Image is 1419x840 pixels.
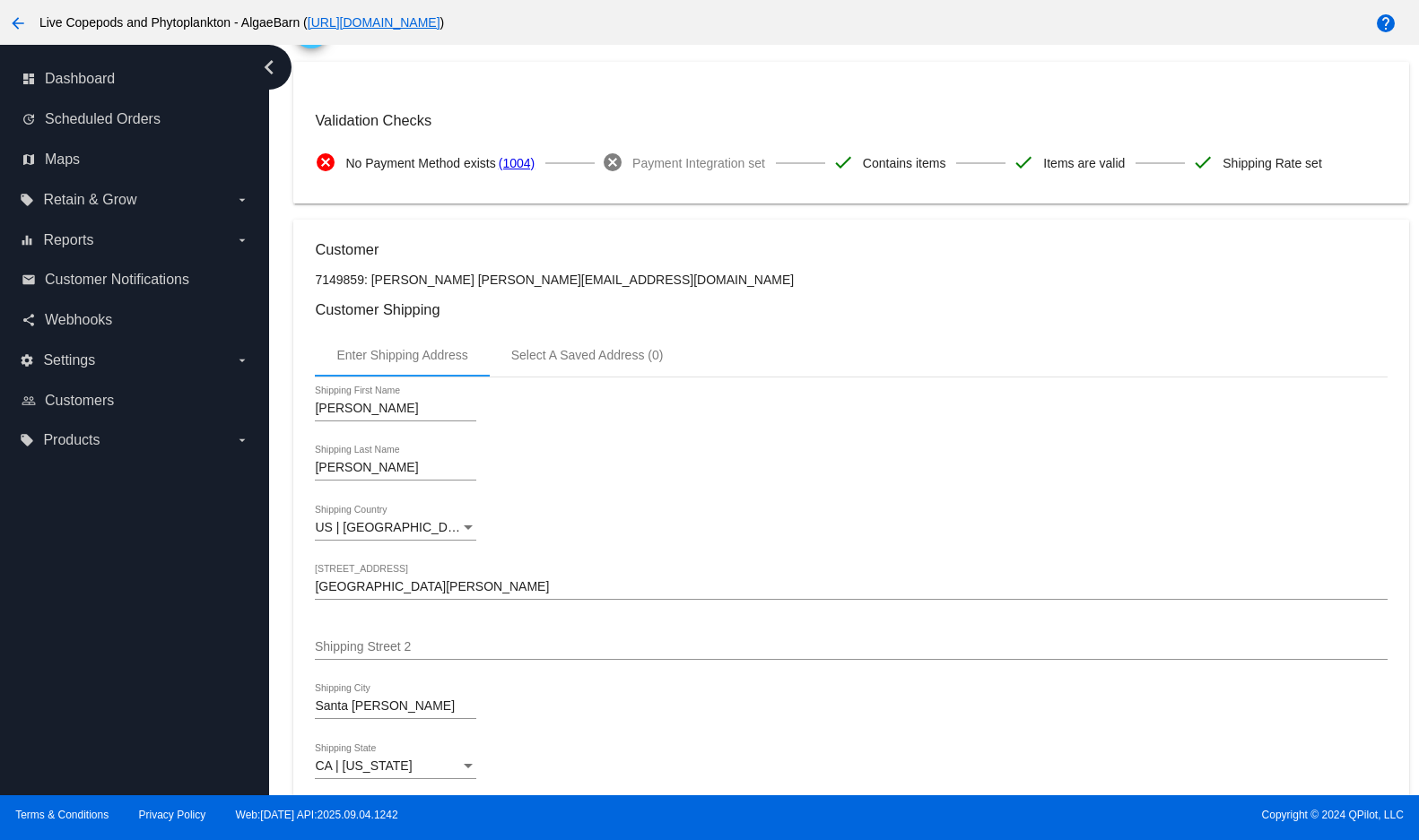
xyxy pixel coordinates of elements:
span: Webhooks [45,312,112,328]
span: Payment Integration set [632,144,765,182]
mat-select: Shipping Country [315,521,476,535]
i: share [22,313,36,327]
i: dashboard [22,72,36,86]
input: Shipping City [315,699,476,714]
a: dashboard Dashboard [22,65,249,93]
mat-select: Shipping State [315,759,476,774]
span: Dashboard [45,71,115,87]
i: settings [20,353,34,368]
a: Terms & Conditions [15,809,109,821]
a: Web:[DATE] API:2025.09.04.1242 [236,809,398,821]
i: arrow_drop_down [235,433,249,447]
i: local_offer [20,433,34,447]
input: Shipping Street 1 [315,580,1387,594]
span: Products [43,432,100,448]
a: Privacy Policy [139,809,206,821]
i: email [22,273,36,287]
i: arrow_drop_down [235,353,249,368]
h3: Validation Checks [315,112,1387,129]
span: CA | [US_STATE] [315,758,412,773]
a: people_outline Customers [22,386,249,415]
a: email Customer Notifications [22,265,249,294]
a: (1004) [499,144,535,182]
mat-icon: arrow_back [7,13,29,34]
span: Maps [45,152,80,168]
i: equalizer [20,233,34,247]
span: US | [GEOGRAPHIC_DATA] [315,520,474,534]
a: map Maps [22,145,249,174]
span: Customers [45,393,114,409]
a: [URL][DOMAIN_NAME] [308,15,440,30]
i: people_outline [22,394,36,408]
input: Shipping Last Name [315,461,476,475]
span: Live Copepods and Phytoplankton - AlgaeBarn ( ) [39,15,444,30]
div: Enter Shipping Address [336,348,467,362]
i: arrow_drop_down [235,193,249,207]
input: Shipping First Name [315,402,476,416]
i: arrow_drop_down [235,233,249,247]
i: update [22,112,36,126]
i: chevron_left [255,53,283,82]
mat-icon: check [1013,152,1034,173]
h3: Customer [315,241,1387,258]
span: Items are valid [1043,144,1125,182]
i: map [22,152,36,167]
a: update Scheduled Orders [22,105,249,134]
a: share Webhooks [22,306,249,334]
div: Select A Saved Address (0) [511,348,664,362]
mat-icon: cancel [602,152,623,173]
span: Retain & Grow [43,192,136,208]
i: local_offer [20,193,34,207]
mat-icon: check [1192,152,1214,173]
p: 7149859: [PERSON_NAME] [PERSON_NAME][EMAIL_ADDRESS][DOMAIN_NAME] [315,273,1387,287]
span: No Payment Method exists [345,144,495,182]
span: Scheduled Orders [45,111,161,127]
span: Customer Notifications [45,272,189,288]
span: Contains items [863,144,946,182]
input: Shipping Street 2 [315,640,1387,654]
span: Reports [43,232,93,248]
span: Settings [43,352,95,368]
span: Shipping Rate set [1223,144,1322,182]
mat-icon: cancel [315,152,336,173]
mat-icon: check [832,152,854,173]
mat-icon: help [1375,13,1397,34]
h3: Customer Shipping [315,301,1387,318]
span: Copyright © 2024 QPilot, LLC [725,809,1404,821]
